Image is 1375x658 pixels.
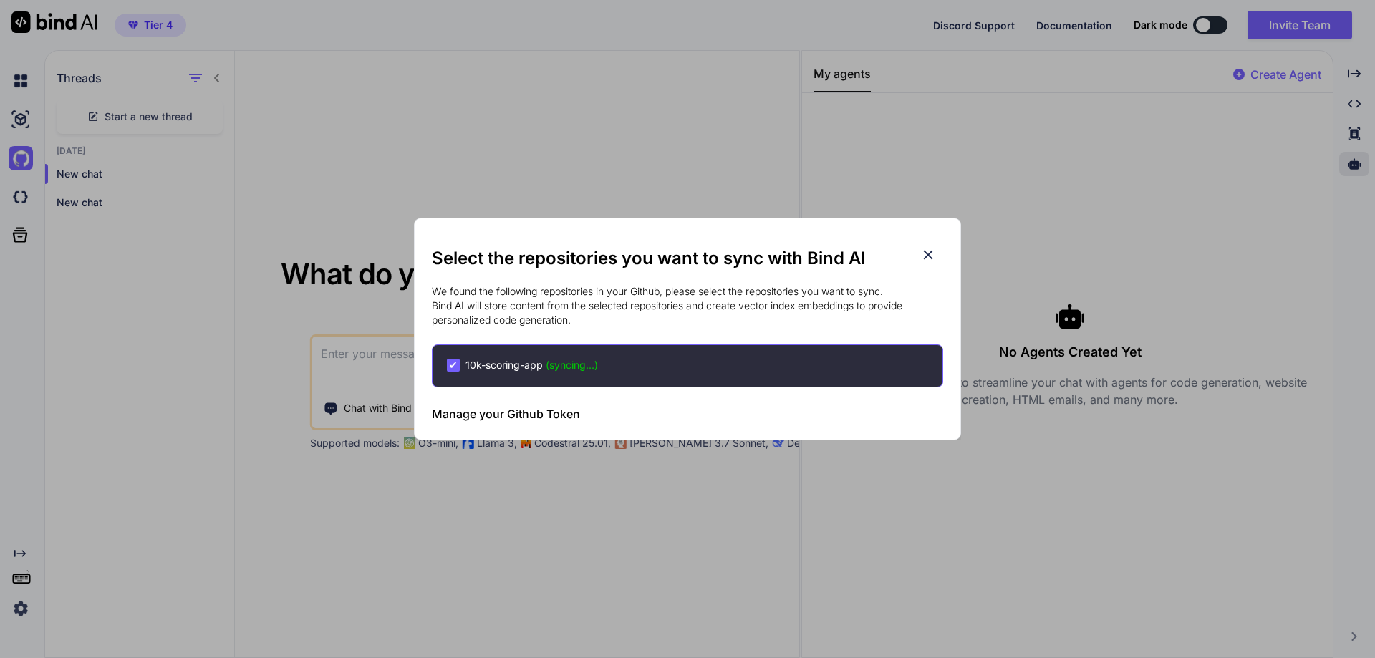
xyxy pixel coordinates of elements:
p: We found the following repositories in your Github, please select the repositories you want to sy... [432,284,943,327]
span: (syncing...) [546,359,598,371]
h3: Manage your Github Token [432,405,580,422]
span: ✔ [449,358,458,372]
span: 10k-scoring-app [465,358,598,372]
h2: Select the repositories you want to sync with Bind AI [432,247,943,270]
